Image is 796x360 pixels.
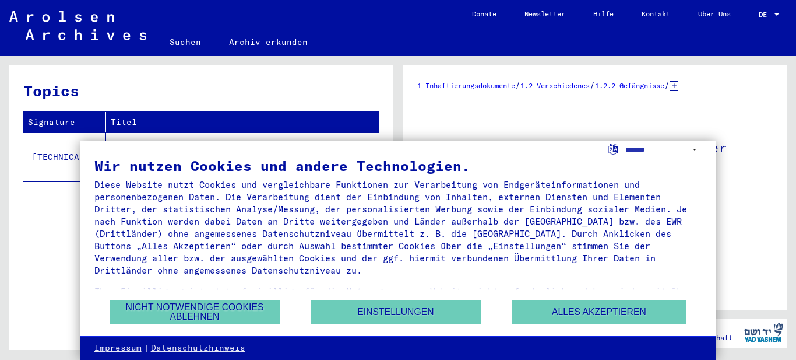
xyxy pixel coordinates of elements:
span: / [515,80,520,90]
th: Titel [106,112,379,132]
h1: Auszüge aus der Verurteiltenkartei der Sondergerichte beim Reichsjustizministerium, Urteile von: ... [417,121,773,230]
span: / [664,80,670,90]
td: [TECHNICAL_ID] [23,132,106,181]
td: Auszüge aus der Verurteiltenkartei der Sondergerichte beim Reichsjustizministerium, Urteile von: ... [106,132,379,181]
a: 1 Inhaftierungsdokumente [417,81,515,90]
a: Suchen [156,28,215,56]
a: 1.2 Verschiedenes [520,81,590,90]
a: Impressum [94,342,142,354]
button: Einstellungen [311,300,481,324]
h3: Topics [23,79,378,102]
select: Sprache auswählen [625,141,702,158]
button: Nicht notwendige Cookies ablehnen [110,300,280,324]
img: yv_logo.png [742,318,786,347]
div: Diese Website nutzt Cookies und vergleichbare Funktionen zur Verarbeitung von Endgeräteinformatio... [94,179,702,277]
a: Datenschutzhinweis [151,342,245,354]
button: Alles akzeptieren [512,300,686,324]
a: Archiv erkunden [215,28,322,56]
span: / [590,80,595,90]
th: Signature [23,112,106,132]
label: Sprache auswählen [607,143,619,154]
div: Wir nutzen Cookies und andere Technologien. [94,159,702,173]
img: Arolsen_neg.svg [9,11,146,40]
span: DE [759,11,772,19]
a: 1.2.2 Gefängnisse [595,81,664,90]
